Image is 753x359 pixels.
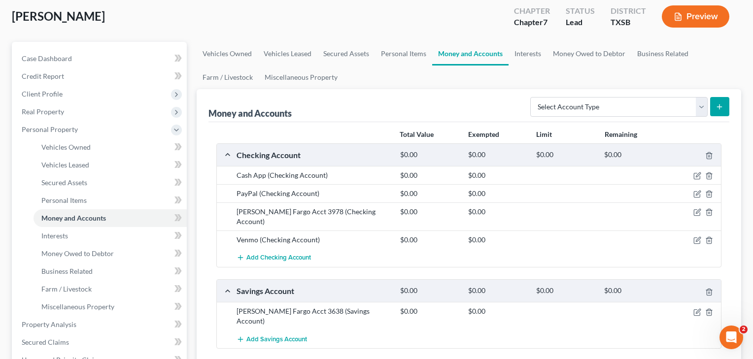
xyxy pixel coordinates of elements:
div: $0.00 [463,189,531,198]
a: Secured Claims [14,333,187,351]
a: Secured Assets [34,174,187,192]
div: Money and Accounts [208,107,292,119]
strong: Limit [536,130,552,138]
span: Add Savings Account [246,335,307,343]
div: Chapter [514,5,550,17]
div: [PERSON_NAME] Fargo Acct 3638 (Savings Account) [232,306,395,326]
div: $0.00 [463,170,531,180]
div: $0.00 [463,235,531,245]
button: Add Savings Account [237,330,307,348]
div: $0.00 [395,286,463,295]
div: $0.00 [395,150,463,160]
div: Savings Account [232,286,395,296]
a: Case Dashboard [14,50,187,67]
a: Property Analysis [14,316,187,333]
div: $0.00 [395,189,463,198]
div: $0.00 [395,207,463,217]
div: Chapter [514,17,550,28]
span: Personal Property [22,125,78,133]
div: $0.00 [531,150,599,160]
div: $0.00 [463,150,531,160]
span: 2 [740,326,748,333]
button: Preview [662,5,729,28]
a: Money and Accounts [34,209,187,227]
a: Vehicles Leased [258,42,317,65]
span: Money Owed to Debtor [41,249,114,258]
a: Farm / Livestock [197,65,259,89]
span: Miscellaneous Property [41,302,114,311]
div: PayPal (Checking Account) [232,189,395,198]
span: Vehicles Leased [41,161,89,169]
div: $0.00 [395,170,463,180]
div: Venmo (Checking Account) [232,235,395,245]
a: Personal Items [375,42,432,65]
span: Personal Items [41,196,87,204]
a: Secured Assets [317,42,375,65]
div: $0.00 [599,286,667,295]
span: Client Profile [22,90,63,98]
span: Credit Report [22,72,64,80]
a: Interests [34,227,187,245]
a: Personal Items [34,192,187,209]
a: Vehicles Leased [34,156,187,174]
a: Credit Report [14,67,187,85]
div: $0.00 [463,306,531,316]
span: Secured Assets [41,178,87,187]
div: District [611,5,646,17]
span: Interests [41,231,68,240]
div: $0.00 [463,286,531,295]
div: $0.00 [395,235,463,245]
span: Farm / Livestock [41,285,92,293]
div: Status [566,5,595,17]
span: Money and Accounts [41,214,106,222]
iframe: Intercom live chat [719,326,743,349]
div: Cash App (Checking Account) [232,170,395,180]
span: 7 [543,17,548,27]
a: Money and Accounts [432,42,509,65]
a: Farm / Livestock [34,280,187,298]
strong: Remaining [605,130,637,138]
a: Miscellaneous Property [259,65,343,89]
span: Business Related [41,267,93,275]
div: $0.00 [463,207,531,217]
div: TXSB [611,17,646,28]
a: Vehicles Owned [34,138,187,156]
span: Vehicles Owned [41,143,91,151]
div: Lead [566,17,595,28]
span: [PERSON_NAME] [12,9,105,23]
span: Secured Claims [22,338,69,346]
div: $0.00 [395,306,463,316]
a: Money Owed to Debtor [34,245,187,262]
strong: Exempted [468,130,499,138]
span: Case Dashboard [22,54,72,63]
button: Add Checking Account [237,249,311,267]
a: Business Related [631,42,694,65]
strong: Total Value [400,130,434,138]
a: Business Related [34,262,187,280]
span: Add Checking Account [246,254,311,262]
div: $0.00 [599,150,667,160]
span: Property Analysis [22,320,76,328]
a: Interests [509,42,547,65]
div: Checking Account [232,150,395,160]
a: Miscellaneous Property [34,298,187,316]
a: Vehicles Owned [197,42,258,65]
div: $0.00 [531,286,599,295]
span: Real Property [22,107,64,116]
div: [PERSON_NAME] Fargo Acct 3978 (Checking Account) [232,207,395,227]
a: Money Owed to Debtor [547,42,631,65]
